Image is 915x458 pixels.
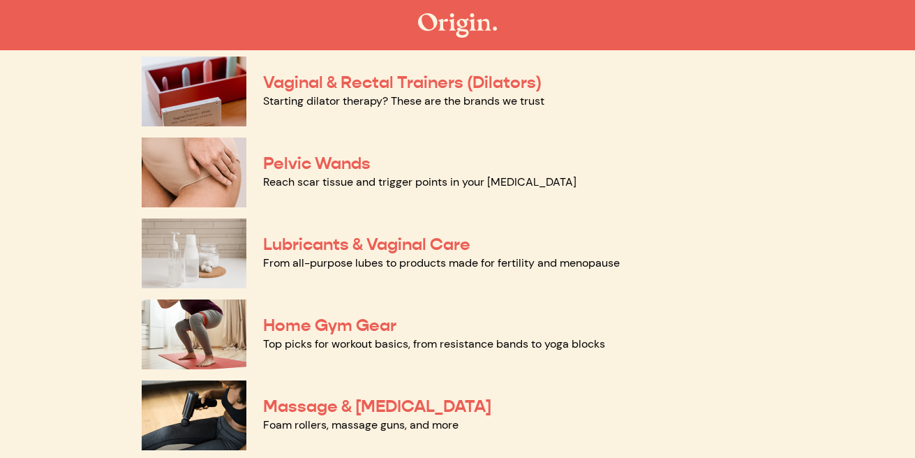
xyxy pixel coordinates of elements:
a: Foam rollers, massage guns, and more [263,418,459,432]
a: Home Gym Gear [263,315,396,336]
a: Starting dilator therapy? These are the brands we trust [263,94,544,108]
a: From all-purpose lubes to products made for fertility and menopause [263,256,620,270]
img: Massage & Myofascial Release [142,381,246,450]
img: The Origin Shop [418,13,497,38]
a: Massage & [MEDICAL_DATA] [263,396,491,417]
img: Vaginal & Rectal Trainers (Dilators) [142,57,246,126]
img: Lubricants & Vaginal Care [142,219,246,288]
a: Lubricants & Vaginal Care [263,234,470,255]
a: Top picks for workout basics, from resistance bands to yoga blocks [263,337,605,351]
img: Pelvic Wands [142,138,246,207]
a: Vaginal & Rectal Trainers (Dilators) [263,72,542,93]
a: Pelvic Wands [263,153,371,174]
a: Reach scar tissue and trigger points in your [MEDICAL_DATA] [263,175,576,189]
img: Home Gym Gear [142,300,246,369]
